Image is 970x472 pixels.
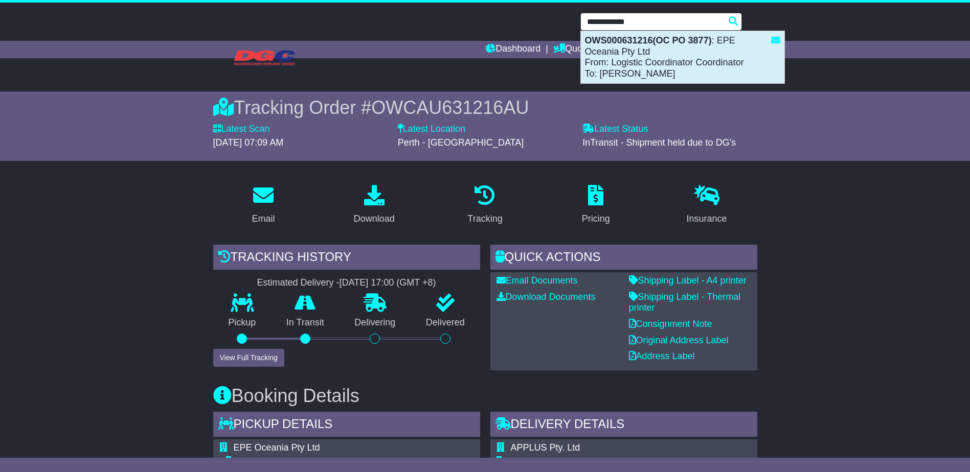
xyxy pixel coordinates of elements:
[213,349,284,367] button: View Full Tracking
[371,97,529,118] span: OWCAU631216AU
[213,277,480,289] div: Estimated Delivery -
[490,245,757,272] div: Quick Actions
[511,442,580,453] span: APPLUS Pty. Ltd
[497,275,578,286] a: Email Documents
[629,335,729,345] a: Original Address Label
[347,181,401,229] a: Download
[340,277,436,289] div: [DATE] 17:00 (GMT +8)
[340,317,411,328] p: Delivering
[234,442,320,453] span: EPE Oceania Pty Ltd
[213,97,757,119] div: Tracking Order #
[629,351,695,361] a: Address Label
[581,31,784,83] div: : EPE Oceania Pty Ltd From: Logistic Coordinator Coordinator To: [PERSON_NAME]
[234,456,283,466] span: Commercial
[213,245,480,272] div: Tracking history
[629,292,741,313] a: Shipping Label - Thermal printer
[582,137,736,148] span: InTransit - Shipment held due to DG's
[234,456,431,467] div: Pickup
[687,212,727,226] div: Insurance
[486,41,540,58] a: Dashboard
[213,412,480,439] div: Pickup Details
[553,41,614,58] a: Quote/Book
[213,386,757,406] h3: Booking Details
[490,412,757,439] div: Delivery Details
[213,317,272,328] p: Pickup
[582,212,610,226] div: Pricing
[213,124,270,135] label: Latest Scan
[354,212,395,226] div: Download
[575,181,617,229] a: Pricing
[497,292,596,302] a: Download Documents
[680,181,734,229] a: Insurance
[585,35,712,45] strong: OWS000631216(OC PO 3877)
[398,124,465,135] label: Latest Location
[511,456,560,466] span: Commercial
[461,181,509,229] a: Tracking
[411,317,480,328] p: Delivered
[245,181,281,229] a: Email
[213,137,284,148] span: [DATE] 07:09 AM
[252,212,275,226] div: Email
[271,317,340,328] p: In Transit
[467,212,502,226] div: Tracking
[629,275,747,286] a: Shipping Label - A4 printer
[582,124,648,135] label: Latest Status
[398,137,524,148] span: Perth - [GEOGRAPHIC_DATA]
[511,456,708,467] div: Delivery
[629,319,712,329] a: Consignment Note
